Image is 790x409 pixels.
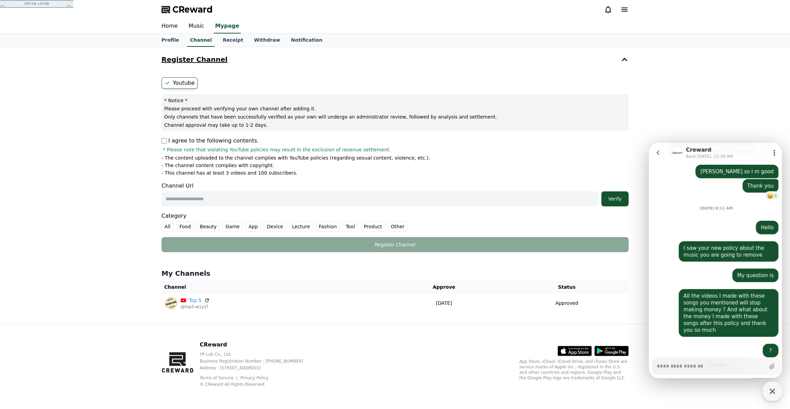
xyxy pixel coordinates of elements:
[361,221,385,232] label: Product
[164,97,626,104] p: * Notice *
[187,34,214,47] a: Channel
[249,34,285,47] a: Withdraw
[519,359,629,381] p: App Store, iCloud, iCloud Drive, and iTunes Store are service marks of Apple Inc., registered in ...
[197,221,220,232] label: Beauty
[604,195,626,202] div: Verify
[164,113,626,120] p: Only channels that have been successfully verified as your own will undergo an administrator revi...
[264,221,286,232] label: Device
[601,191,629,206] button: Verify
[222,221,243,232] label: Game
[342,221,358,232] label: Tool
[163,146,391,153] span: * Please note that violating YouTube policies may result in the exclusion of revenue settlement.
[505,281,629,294] th: Status
[555,300,578,307] p: Approved
[172,4,213,15] span: CReward
[161,77,198,89] label: Youtube
[164,296,178,310] img: Top 5
[164,122,626,128] p: Channel approval may take up to 1-2 days.
[164,105,626,112] p: Please proceed with verifying your own channel after adding it.
[161,212,629,232] div: Category
[183,19,210,33] a: Music
[161,154,430,161] p: - The content uploaded to the channel complies with YouTube policies (regarding sexual content, v...
[289,221,313,232] label: Lecture
[200,376,239,380] a: Terms of Service
[161,169,297,176] p: - This channel has at least 3 videos and 100 subscribers.
[161,56,227,63] h4: Register Channel
[383,281,505,294] th: Approve
[161,269,629,278] h4: My Channels
[214,19,241,33] a: Mypage
[189,297,201,304] a: Top 5
[156,19,183,33] a: Home
[161,182,629,206] div: Channel Url
[217,34,249,47] a: Receipt
[175,241,615,248] div: Register Channel
[161,221,173,232] label: All
[161,137,259,145] p: I agree to the following contents.
[200,341,314,349] p: CReward
[285,34,328,47] a: Notification
[240,376,268,380] a: Privacy Policy
[200,352,314,357] p: YP Lab Co., Ltd.
[386,300,502,307] p: [DATE]
[161,162,274,169] p: - The channel content complies with copyright.
[159,50,631,69] button: Register Channel
[161,237,629,252] button: Register Channel
[161,4,213,15] a: CReward
[649,142,782,378] iframe: Channel chat
[181,304,210,310] p: @top5-w1y1f
[200,358,314,364] p: Business Registration Number : [PHONE_NUMBER]
[200,365,314,371] p: Address : [STREET_ADDRESS]
[245,221,261,232] label: App
[161,281,383,294] th: Channel
[176,221,194,232] label: Food
[388,221,408,232] label: Other
[316,221,340,232] label: Fashion
[200,382,314,387] p: © CReward All Rights Reserved.
[156,34,184,47] a: Profile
